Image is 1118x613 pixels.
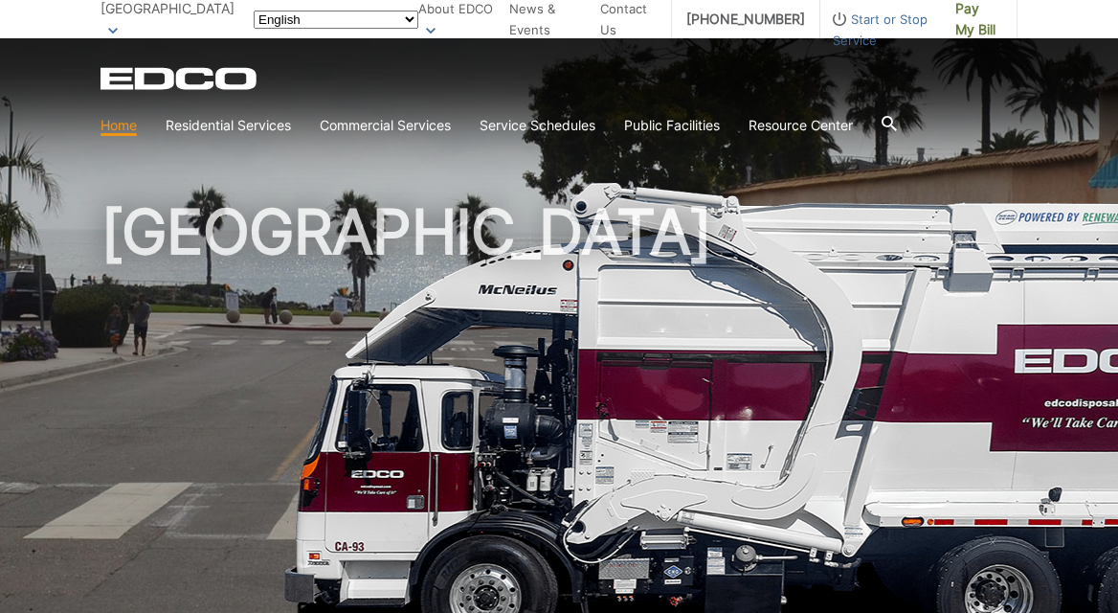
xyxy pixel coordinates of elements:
a: Commercial Services [320,115,451,136]
a: Resource Center [749,115,853,136]
a: Service Schedules [480,115,595,136]
select: Select a language [254,11,418,29]
a: Home [101,115,137,136]
a: Public Facilities [624,115,720,136]
a: Residential Services [166,115,291,136]
a: EDCD logo. Return to the homepage. [101,67,259,90]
